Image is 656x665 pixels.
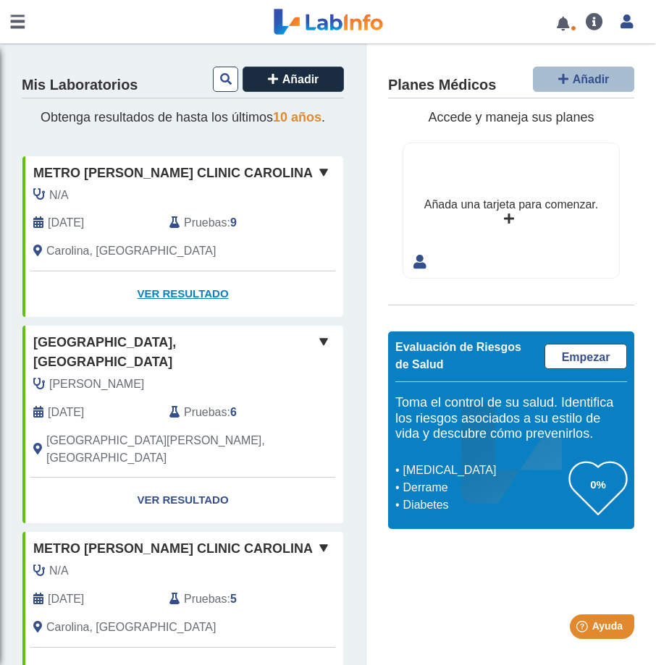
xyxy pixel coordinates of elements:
[533,67,634,92] button: Añadir
[22,271,343,317] a: Ver Resultado
[399,479,569,496] li: Derrame
[399,462,569,479] li: [MEDICAL_DATA]
[388,77,496,94] h4: Planes Médicos
[46,432,284,467] span: San Juan, PR
[159,404,295,421] div: :
[230,593,237,605] b: 5
[544,344,627,369] a: Empezar
[527,609,640,649] iframe: Help widget launcher
[33,333,315,372] span: [GEOGRAPHIC_DATA], [GEOGRAPHIC_DATA]
[230,406,237,418] b: 6
[46,619,216,636] span: Carolina, PR
[562,351,610,363] span: Empezar
[184,590,227,608] span: Pruebas
[395,395,627,442] h5: Toma el control de su salud. Identifica los riesgos asociados a su estilo de vida y descubre cómo...
[33,164,313,183] span: Metro [PERSON_NAME] Clinic Carolina
[48,590,84,608] span: 2023-12-05
[49,187,69,204] span: N/A
[399,496,569,514] li: Diabetes
[41,110,325,124] span: Obtenga resultados de hasta los últimos .
[243,67,344,92] button: Añadir
[22,77,138,94] h4: Mis Laboratorios
[395,341,521,370] span: Evaluación de Riesgos de Salud
[49,562,69,580] span: N/A
[569,475,627,494] h3: 0%
[273,110,321,124] span: 10 años
[428,110,594,124] span: Accede y maneja sus planes
[159,214,295,232] div: :
[48,214,84,232] span: 2025-10-14
[33,539,313,559] span: Metro [PERSON_NAME] Clinic Carolina
[159,590,295,608] div: :
[184,214,227,232] span: Pruebas
[424,196,598,213] div: Añada una tarjeta para comenzar.
[184,404,227,421] span: Pruebas
[230,216,237,229] b: 9
[48,404,84,421] span: 2024-03-06
[22,478,343,523] a: Ver Resultado
[573,73,610,85] span: Añadir
[46,242,216,260] span: Carolina, PR
[49,376,144,393] span: Marrero Ortiz, Sandra
[282,73,319,85] span: Añadir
